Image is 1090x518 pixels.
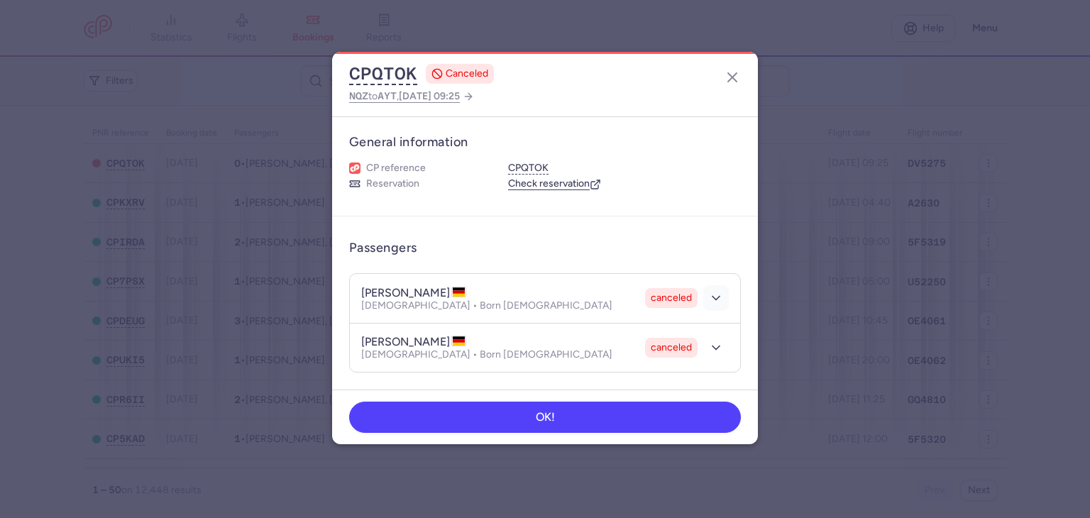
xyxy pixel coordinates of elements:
button: CPQTOK [508,162,549,175]
h4: [PERSON_NAME] [361,286,466,300]
a: Check reservation [508,177,601,190]
span: CANCELED [446,67,488,81]
span: NQZ [349,90,368,101]
button: OK! [349,402,741,433]
h3: General information [349,134,741,150]
span: AYT [378,90,397,101]
span: Reservation [366,177,419,190]
span: [DATE] 09:25 [399,90,460,102]
p: [DEMOGRAPHIC_DATA] • Born [DEMOGRAPHIC_DATA] [361,349,612,360]
span: canceled [651,291,692,305]
span: to , [349,87,460,105]
h4: [PERSON_NAME] [361,335,466,349]
span: OK! [536,411,555,424]
a: NQZtoAYT,[DATE] 09:25 [349,87,474,105]
span: CP reference [366,162,426,175]
span: canceled [651,341,692,355]
p: [DEMOGRAPHIC_DATA] • Born [DEMOGRAPHIC_DATA] [361,300,612,312]
h3: Passengers [349,240,417,256]
figure: 1L airline logo [349,162,360,174]
button: CPQTOK [349,63,417,84]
